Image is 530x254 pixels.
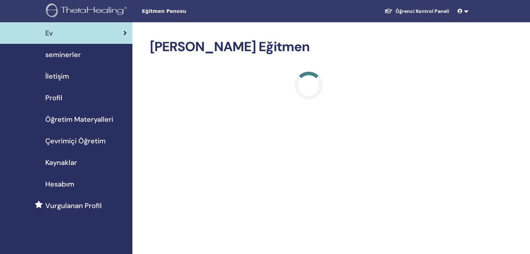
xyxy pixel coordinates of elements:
img: graduation-cap-white.svg [384,8,393,14]
span: Eğitmen Panosu [142,8,246,15]
span: Kaynaklar [45,157,77,168]
span: İletişim [45,71,69,81]
h2: [PERSON_NAME] Eğitmen [150,39,467,55]
span: Hesabım [45,179,74,189]
a: Öğrenci Kontrol Paneli [379,5,455,18]
img: logo.png [46,3,129,19]
span: Öğretim Materyalleri [45,114,113,125]
span: seminerler [45,49,81,60]
span: Ev [45,28,53,38]
span: Çevrimiçi Öğretim [45,136,106,146]
span: Vurgulanan Profil [45,200,102,211]
span: Profil [45,93,62,103]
